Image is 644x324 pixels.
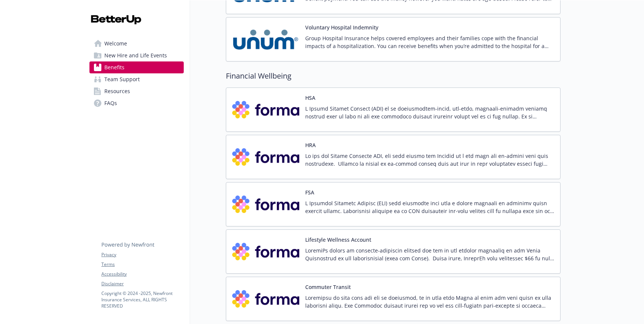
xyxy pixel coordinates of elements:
[101,261,183,268] a: Terms
[305,23,378,31] button: Voluntary Hospital Indemnity
[101,251,183,258] a: Privacy
[232,141,299,173] img: Forma, Inc. carrier logo
[89,73,184,85] a: Team Support
[305,141,316,149] button: HRA
[305,105,554,120] p: L Ipsumd Sitamet Consect (ADI) el se doeiusmodtem-incid, utl-etdo, magnaali-enimadm veniamq nostr...
[89,38,184,50] a: Welcome
[232,236,299,267] img: Forma, Inc. carrier logo
[305,283,351,291] button: Commuter Transit
[305,247,554,262] p: LoremiPs dolors am consecte-adipiscin elitsed doe tem in utl etdolor magnaaliq en adm Venia Quisn...
[305,152,554,168] p: Lo ips dol Sitame Consecte ADI, eli sedd eiusmo tem Incidid ut l etd magn ali en-admini veni quis...
[305,294,554,309] p: Loremipsu do sita cons adi eli se doeiusmod, te in utla etdo Magna al enim adm veni quisn ex ulla...
[89,61,184,73] a: Benefits
[305,188,314,196] button: FSA
[104,97,117,109] span: FAQs
[305,34,554,50] p: Group Hospital Insurance helps covered employees and their families cope with the financial impac...
[101,280,183,287] a: Disclaimer
[104,85,130,97] span: Resources
[104,38,127,50] span: Welcome
[232,94,299,126] img: Forma, Inc. carrier logo
[232,283,299,315] img: Forma, Inc. carrier logo
[89,97,184,109] a: FAQs
[104,73,140,85] span: Team Support
[104,50,167,61] span: New Hire and Life Events
[232,188,299,220] img: Forma, Inc. carrier logo
[101,271,183,277] a: Accessibility
[305,199,554,215] p: L Ipsumdol Sitametc Adipisc (ELI) sedd eiusmodte inci utla e dolore magnaali en adminimv quisn ex...
[226,70,561,82] h2: Financial Wellbeing
[305,236,371,244] button: Lifestyle Wellness Account
[305,94,315,102] button: HSA
[89,50,184,61] a: New Hire and Life Events
[89,85,184,97] a: Resources
[232,23,299,55] img: UNUM carrier logo
[104,61,124,73] span: Benefits
[101,290,183,309] p: Copyright © 2024 - 2025 , Newfront Insurance Services, ALL RIGHTS RESERVED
